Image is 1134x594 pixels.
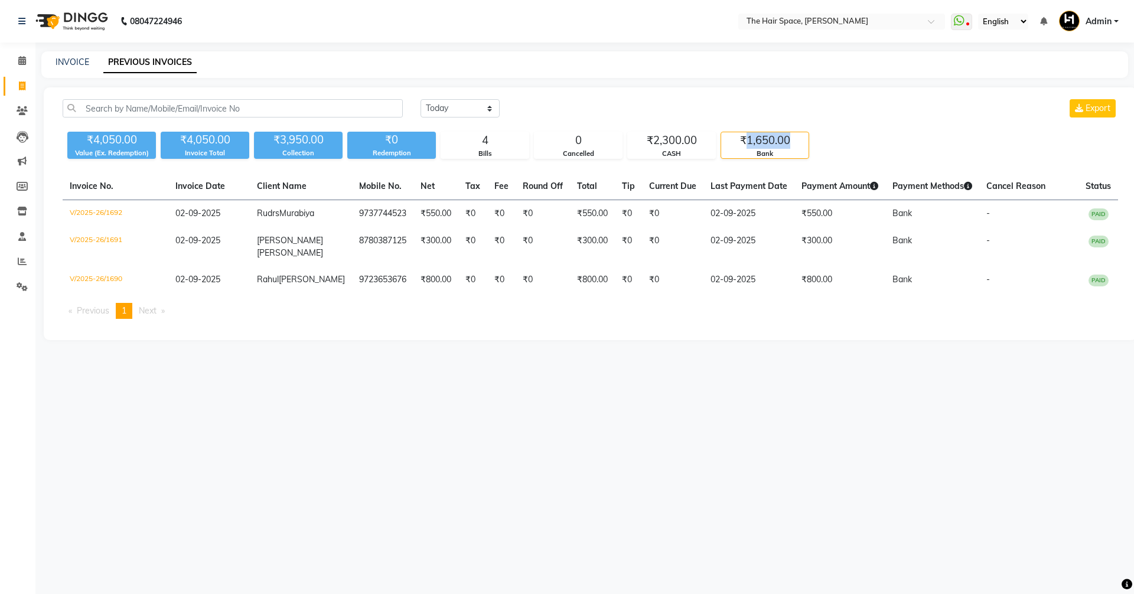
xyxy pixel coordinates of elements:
[63,227,168,266] td: V/2025-26/1691
[1059,11,1080,31] img: Admin
[615,227,642,266] td: ₹0
[721,132,809,149] div: ₹1,650.00
[523,181,563,191] span: Round Off
[458,266,487,293] td: ₹0
[1070,99,1116,118] button: Export
[703,227,794,266] td: 02-09-2025
[535,149,622,159] div: Cancelled
[279,208,314,218] span: Murabiya
[986,181,1045,191] span: Cancel Reason
[352,200,413,228] td: 9737744523
[352,266,413,293] td: 9723653676
[122,305,126,316] span: 1
[63,266,168,293] td: V/2025-26/1690
[703,200,794,228] td: 02-09-2025
[139,305,157,316] span: Next
[986,235,990,246] span: -
[254,132,343,148] div: ₹3,950.00
[257,274,279,285] span: Rahul
[347,132,436,148] div: ₹0
[67,132,156,148] div: ₹4,050.00
[711,181,787,191] span: Last Payment Date
[77,305,109,316] span: Previous
[615,266,642,293] td: ₹0
[487,227,516,266] td: ₹0
[130,5,182,38] b: 08047224946
[63,303,1118,319] nav: Pagination
[516,266,570,293] td: ₹0
[63,200,168,228] td: V/2025-26/1692
[175,181,225,191] span: Invoice Date
[649,181,696,191] span: Current Due
[56,57,89,67] a: INVOICE
[703,266,794,293] td: 02-09-2025
[892,235,912,246] span: Bank
[161,148,249,158] div: Invoice Total
[413,266,458,293] td: ₹800.00
[441,132,529,149] div: 4
[257,208,279,218] span: Rudrs
[1089,236,1109,247] span: PAID
[1089,208,1109,220] span: PAID
[441,149,529,159] div: Bills
[352,227,413,266] td: 8780387125
[458,227,487,266] td: ₹0
[487,266,516,293] td: ₹0
[516,200,570,228] td: ₹0
[642,200,703,228] td: ₹0
[986,274,990,285] span: -
[570,266,615,293] td: ₹800.00
[794,227,885,266] td: ₹300.00
[642,227,703,266] td: ₹0
[487,200,516,228] td: ₹0
[257,235,323,246] span: [PERSON_NAME]
[257,181,307,191] span: Client Name
[794,200,885,228] td: ₹550.00
[175,274,220,285] span: 02-09-2025
[175,235,220,246] span: 02-09-2025
[279,274,345,285] span: [PERSON_NAME]
[570,200,615,228] td: ₹550.00
[801,181,878,191] span: Payment Amount
[577,181,597,191] span: Total
[794,266,885,293] td: ₹800.00
[70,181,113,191] span: Invoice No.
[1086,15,1112,28] span: Admin
[413,227,458,266] td: ₹300.00
[535,132,622,149] div: 0
[347,148,436,158] div: Redemption
[628,149,715,159] div: CASH
[257,247,323,258] span: [PERSON_NAME]
[1086,103,1110,113] span: Export
[465,181,480,191] span: Tax
[494,181,509,191] span: Fee
[421,181,435,191] span: Net
[175,208,220,218] span: 02-09-2025
[161,132,249,148] div: ₹4,050.00
[30,5,111,38] img: logo
[986,208,990,218] span: -
[570,227,615,266] td: ₹300.00
[628,132,715,149] div: ₹2,300.00
[359,181,402,191] span: Mobile No.
[721,149,809,159] div: Bank
[642,266,703,293] td: ₹0
[1089,275,1109,286] span: PAID
[516,227,570,266] td: ₹0
[67,148,156,158] div: Value (Ex. Redemption)
[615,200,642,228] td: ₹0
[622,181,635,191] span: Tip
[63,99,403,118] input: Search by Name/Mobile/Email/Invoice No
[413,200,458,228] td: ₹550.00
[892,208,912,218] span: Bank
[458,200,487,228] td: ₹0
[1086,181,1111,191] span: Status
[103,52,197,73] a: PREVIOUS INVOICES
[892,274,912,285] span: Bank
[892,181,972,191] span: Payment Methods
[254,148,343,158] div: Collection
